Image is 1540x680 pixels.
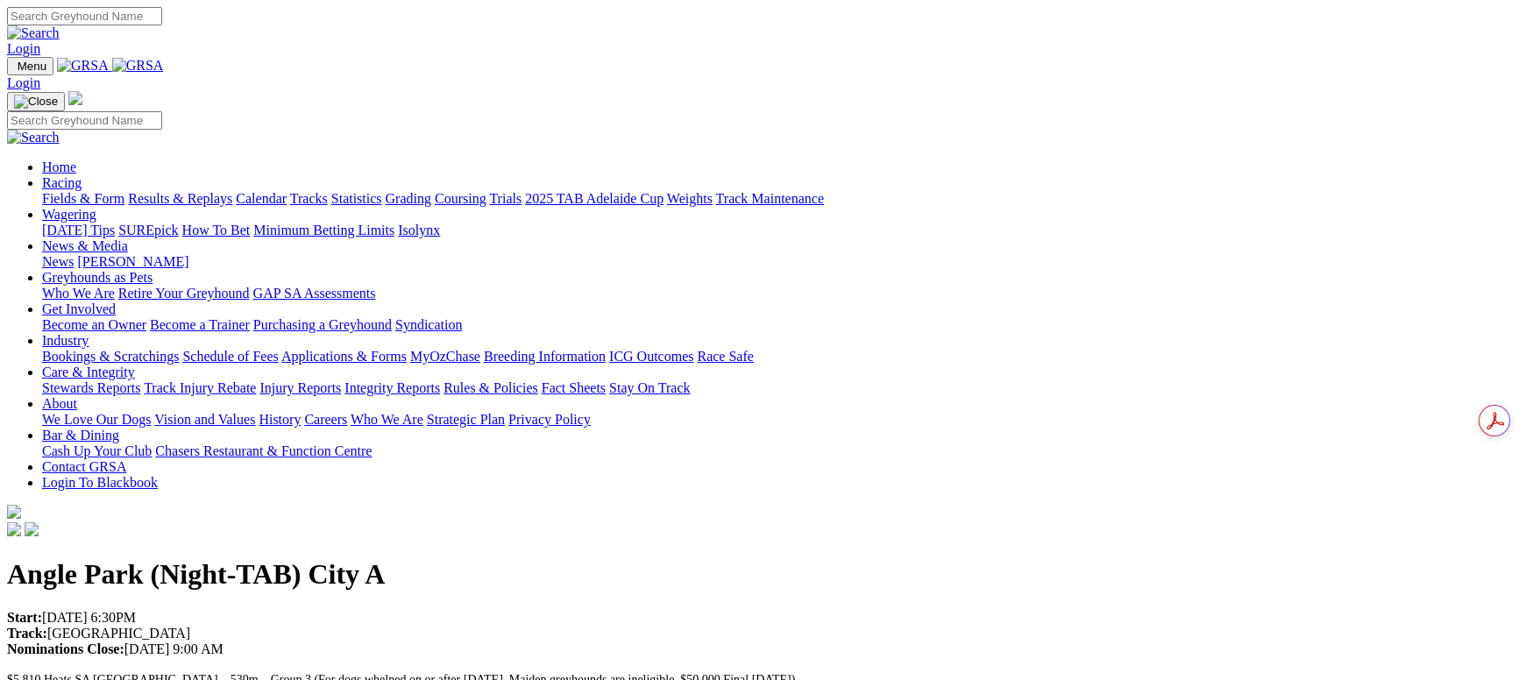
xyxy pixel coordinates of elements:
[444,380,538,395] a: Rules & Policies
[259,380,341,395] a: Injury Reports
[427,412,505,427] a: Strategic Plan
[304,412,347,427] a: Careers
[18,60,46,73] span: Menu
[42,317,1533,333] div: Get Involved
[253,223,394,237] a: Minimum Betting Limits
[609,380,690,395] a: Stay On Track
[42,380,1533,396] div: Care & Integrity
[154,412,255,427] a: Vision and Values
[128,191,232,206] a: Results & Replays
[290,191,328,206] a: Tracks
[68,91,82,105] img: logo-grsa-white.png
[42,207,96,222] a: Wagering
[42,175,82,190] a: Racing
[331,191,382,206] a: Statistics
[7,7,162,25] input: Search
[42,191,1533,207] div: Racing
[281,349,407,364] a: Applications & Forms
[236,191,287,206] a: Calendar
[42,412,1533,428] div: About
[697,349,753,364] a: Race Safe
[42,270,153,285] a: Greyhounds as Pets
[7,92,65,111] button: Toggle navigation
[182,223,251,237] a: How To Bet
[42,223,115,237] a: [DATE] Tips
[25,522,39,536] img: twitter.svg
[42,286,115,301] a: Who We Are
[118,223,178,237] a: SUREpick
[112,58,164,74] img: GRSA
[410,349,480,364] a: MyOzChase
[150,317,250,332] a: Become a Trainer
[155,443,372,458] a: Chasers Restaurant & Function Centre
[42,317,146,332] a: Become an Owner
[344,380,440,395] a: Integrity Reports
[42,380,140,395] a: Stewards Reports
[7,57,53,75] button: Toggle navigation
[7,505,21,519] img: logo-grsa-white.png
[7,111,162,130] input: Search
[253,286,376,301] a: GAP SA Assessments
[7,610,42,625] strong: Start:
[42,223,1533,238] div: Wagering
[42,254,1533,270] div: News & Media
[42,254,74,269] a: News
[525,191,664,206] a: 2025 TAB Adelaide Cup
[7,626,47,641] strong: Track:
[398,223,440,237] a: Isolynx
[42,159,76,174] a: Home
[7,25,60,41] img: Search
[42,412,151,427] a: We Love Our Dogs
[42,459,126,474] a: Contact GRSA
[42,301,116,316] a: Get Involved
[42,349,1533,365] div: Industry
[182,349,278,364] a: Schedule of Fees
[42,191,124,206] a: Fields & Form
[259,412,301,427] a: History
[42,349,179,364] a: Bookings & Scratchings
[42,286,1533,301] div: Greyhounds as Pets
[395,317,462,332] a: Syndication
[42,428,119,443] a: Bar & Dining
[7,558,1533,591] h1: Angle Park (Night-TAB) City A
[542,380,606,395] a: Fact Sheets
[351,412,423,427] a: Who We Are
[7,522,21,536] img: facebook.svg
[7,610,1533,657] p: [DATE] 6:30PM [GEOGRAPHIC_DATA] [DATE] 9:00 AM
[57,58,109,74] img: GRSA
[716,191,824,206] a: Track Maintenance
[484,349,606,364] a: Breeding Information
[386,191,431,206] a: Grading
[42,238,128,253] a: News & Media
[508,412,591,427] a: Privacy Policy
[7,130,60,145] img: Search
[42,443,1533,459] div: Bar & Dining
[667,191,713,206] a: Weights
[42,365,135,379] a: Care & Integrity
[489,191,522,206] a: Trials
[7,641,124,656] strong: Nominations Close:
[118,286,250,301] a: Retire Your Greyhound
[14,95,58,109] img: Close
[435,191,486,206] a: Coursing
[42,443,152,458] a: Cash Up Your Club
[42,396,77,411] a: About
[7,75,40,90] a: Login
[7,41,40,56] a: Login
[42,475,158,490] a: Login To Blackbook
[144,380,256,395] a: Track Injury Rebate
[77,254,188,269] a: [PERSON_NAME]
[609,349,693,364] a: ICG Outcomes
[253,317,392,332] a: Purchasing a Greyhound
[42,333,89,348] a: Industry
